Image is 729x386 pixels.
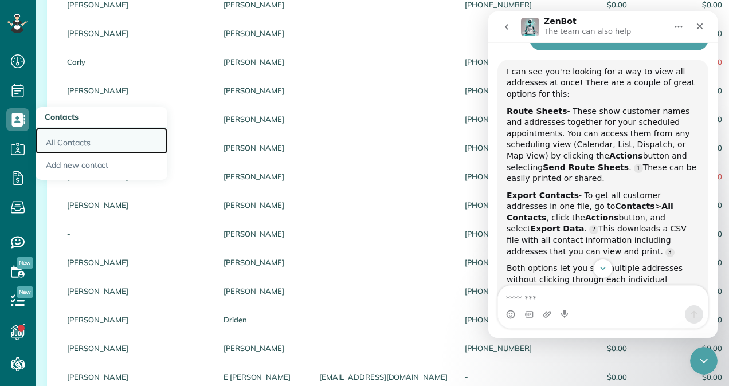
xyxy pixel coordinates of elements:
[488,11,718,338] iframe: Intercom live chat
[67,58,206,66] a: Carly
[456,191,540,219] div: [PHONE_NUMBER]
[456,305,540,334] div: [PHONE_NUMBER]
[17,286,33,298] span: New
[644,344,722,352] span: $0.00
[644,144,722,152] span: $0.00
[456,105,540,133] div: [PHONE_NUMBER]
[224,58,302,66] a: [PERSON_NAME]
[224,1,302,9] a: [PERSON_NAME]
[67,258,206,266] a: [PERSON_NAME]
[644,58,722,66] span: $140.00
[224,344,302,352] a: [PERSON_NAME]
[45,112,79,122] span: Contacts
[67,1,206,9] a: [PERSON_NAME]
[67,287,206,295] a: [PERSON_NAME]
[644,172,722,180] span: $100.00
[644,201,722,209] span: $0.00
[644,1,722,9] span: $0.00
[224,201,302,209] a: [PERSON_NAME]
[67,86,206,94] a: [PERSON_NAME]
[644,287,722,295] span: $0.00
[456,19,540,48] div: -
[644,316,722,324] span: $0.00
[224,258,302,266] a: [PERSON_NAME]
[224,86,302,94] a: [PERSON_NAME]
[224,373,302,381] a: E [PERSON_NAME]
[67,172,206,180] a: [PERSON_NAME]
[67,201,206,209] a: [PERSON_NAME]
[36,128,167,154] a: All Contacts
[644,86,722,94] span: $0.00
[224,316,302,324] a: Driden
[549,344,627,352] span: $0.00
[67,373,206,381] a: [PERSON_NAME]
[549,373,627,381] span: $0.00
[456,48,540,76] div: [PHONE_NUMBER]
[36,154,167,180] a: Add new contact
[67,230,206,238] a: -
[456,76,540,105] div: [PHONE_NUMBER]
[456,277,540,305] div: [PHONE_NUMBER]
[67,29,206,37] a: [PERSON_NAME]
[644,258,722,266] span: $0.00
[67,316,206,324] a: [PERSON_NAME]
[17,257,33,269] span: New
[456,219,540,248] div: [PHONE_NUMBER]
[224,144,302,152] a: [PERSON_NAME]
[224,172,302,180] a: [PERSON_NAME]
[690,347,718,375] iframe: Intercom live chat
[456,162,540,191] div: [PHONE_NUMBER]
[67,344,206,352] a: [PERSON_NAME]
[456,133,540,162] div: [PHONE_NUMBER]
[456,248,540,277] div: [PHONE_NUMBER]
[644,115,722,123] span: $0.00
[456,334,540,363] div: [PHONE_NUMBER]
[224,287,302,295] a: [PERSON_NAME]
[224,115,302,123] a: [PERSON_NAME]
[224,230,302,238] a: [PERSON_NAME]
[549,1,627,9] span: $0.00
[644,373,722,381] span: $0.00
[644,230,722,238] span: $0.00
[224,29,302,37] a: [PERSON_NAME]
[644,29,722,37] span: $0.00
